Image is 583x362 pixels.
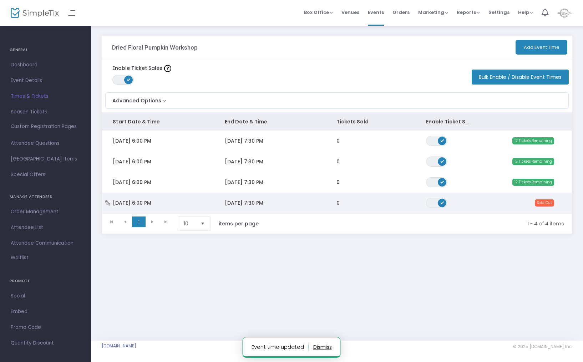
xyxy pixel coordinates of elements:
span: [DATE] 7:30 PM [225,158,263,165]
span: 0 [336,179,340,186]
span: 0 [336,199,340,207]
span: Custom Registration Pages [11,123,77,130]
label: items per page [219,220,259,227]
span: [DATE] 7:30 PM [225,179,263,186]
span: Promo Code [11,323,80,332]
span: 0 [336,158,340,165]
button: Bulk Enable / Disable Event Times [472,70,569,85]
span: Orders [392,3,410,21]
span: Season Tickets [11,107,80,117]
h4: MANAGE ATTENDEES [10,190,81,204]
button: Advanced Options [106,93,168,104]
th: End Date & Time [214,113,326,131]
span: ON [441,159,444,163]
span: Embed [11,307,80,316]
th: Start Date & Time [102,113,214,131]
span: [DATE] 6:00 PM [113,158,151,165]
button: Select [198,217,208,230]
span: © 2025 [DOMAIN_NAME] Inc. [513,344,572,350]
th: Tickets Sold [326,113,415,131]
kendo-pager-info: 1 - 4 of 4 items [274,216,564,231]
span: Help [518,9,533,16]
span: Times & Tickets [11,92,80,101]
span: [DATE] 6:00 PM [113,199,151,207]
span: ON [441,200,444,204]
span: [DATE] 7:30 PM [225,137,263,144]
span: [GEOGRAPHIC_DATA] Items [11,154,80,164]
span: Special Offers [11,170,80,179]
th: Enable Ticket Sales [415,113,482,131]
span: Dashboard [11,60,80,70]
span: 12 Tickets Remaining [512,137,554,144]
p: Event time updated [252,341,309,353]
span: Attendee Questions [11,139,80,148]
span: Order Management [11,207,80,216]
span: Event Details [11,76,80,85]
span: [DATE] 6:00 PM [113,137,151,144]
span: 12 Tickets Remaining [512,158,554,165]
span: 12 Tickets Remaining [512,179,554,186]
button: dismiss [313,341,332,353]
h4: GENERAL [10,43,81,57]
button: Add Event Time [516,40,567,55]
h4: PROMOTE [10,274,81,288]
span: [DATE] 6:00 PM [113,179,151,186]
span: Attendee Communication [11,239,80,248]
span: Reports [457,9,480,16]
label: Enable Ticket Sales [112,65,171,72]
span: Venues [341,3,359,21]
span: ON [441,180,444,183]
div: Data table [102,113,572,213]
span: ON [441,138,444,142]
a: [DOMAIN_NAME] [102,343,136,349]
span: Quantity Discount [11,338,80,348]
span: 10 [184,220,195,227]
span: Waitlist [11,254,29,261]
span: Settings [488,3,510,21]
span: Events [368,3,384,21]
span: ON [127,78,131,81]
span: 0 [336,137,340,144]
span: Marketing [418,9,448,16]
span: Box Office [304,9,333,16]
img: question-mark [164,65,171,72]
span: Sold Out [535,199,554,207]
h3: Dried Floral Pumpkin Workshop [112,44,198,51]
span: Attendee List [11,223,80,232]
span: [DATE] 7:30 PM [225,199,263,207]
span: Social [11,291,80,301]
span: Page 1 [132,216,146,227]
